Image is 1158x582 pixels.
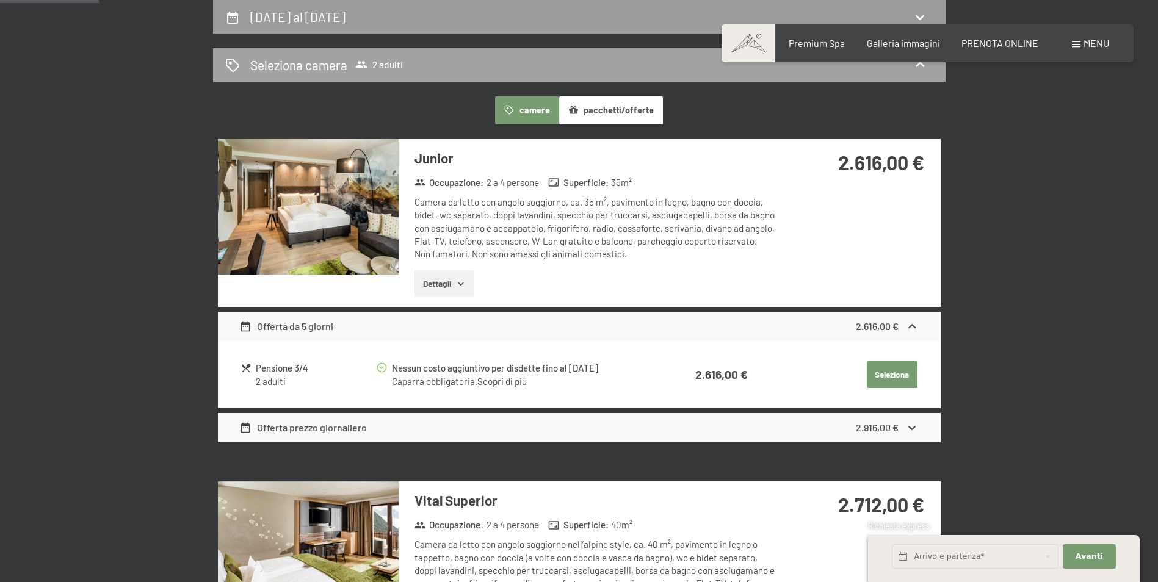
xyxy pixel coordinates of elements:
[868,521,929,531] span: Richiesta express
[695,367,748,381] strong: 2.616,00 €
[559,96,663,124] button: pacchetti/offerte
[477,376,527,387] a: Scopri di più
[256,361,375,375] div: Pensione 3/4
[1084,37,1109,49] span: Menu
[487,519,539,531] span: 2 a 4 persone
[250,9,346,24] h2: [DATE] al [DATE]
[961,37,1038,49] a: PRENOTA ONLINE
[414,491,778,510] h3: Vital Superior
[548,176,609,189] strong: Superficie :
[856,422,899,433] strong: 2.916,00 €
[218,312,941,341] div: Offerta da 5 giorni2.616,00 €
[239,319,333,334] div: Offerta da 5 giorni
[239,420,367,435] div: Offerta prezzo giornaliero
[867,361,917,388] button: Seleziona
[414,519,484,531] strong: Occupazione :
[495,96,559,124] button: camere
[414,149,778,168] h3: Junior
[250,56,347,74] h2: Seleziona camera
[867,37,940,49] a: Galleria immagini
[611,176,632,189] span: 35 m²
[414,270,474,297] button: Dettagli
[392,361,646,375] div: Nessun costo aggiuntivo per disdette fino al [DATE]
[1076,551,1103,562] span: Avanti
[487,176,539,189] span: 2 a 4 persone
[414,176,484,189] strong: Occupazione :
[218,413,941,442] div: Offerta prezzo giornaliero2.916,00 €
[1063,544,1115,569] button: Avanti
[218,139,399,275] img: mss_renderimg.php
[838,493,924,516] strong: 2.712,00 €
[256,375,375,388] div: 2 adulti
[838,151,924,174] strong: 2.616,00 €
[355,59,403,71] span: 2 adulti
[548,519,609,531] strong: Superficie :
[392,375,646,388] div: Caparra obbligatoria.
[856,320,899,332] strong: 2.616,00 €
[414,196,778,260] div: Camera da letto con angolo soggiorno, ca. 35 m², pavimento in legno, bagno con doccia, bidet, wc ...
[611,519,632,531] span: 40 m²
[789,37,845,49] a: Premium Spa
